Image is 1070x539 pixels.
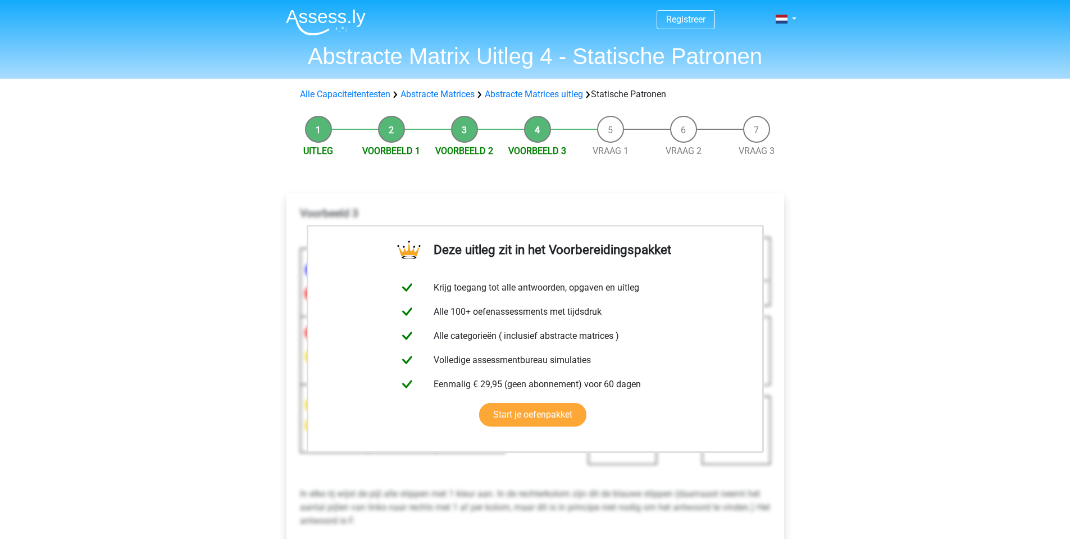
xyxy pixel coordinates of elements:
[666,14,705,25] a: Registreer
[295,88,775,101] div: Statische Patronen
[300,237,771,464] img: 5-7.svg
[300,207,358,220] b: Voorbeeld 3
[277,43,794,70] h1: Abstracte Matrix Uitleg 4 - Statische Patronen
[300,474,771,528] p: In elke rij wijst de pijl alle stippen met 1 kleur aan. In de rechterkolom zijn dit de blauwe sti...
[593,146,629,156] a: Vraag 1
[479,403,586,427] a: Start je oefenpakket
[300,89,390,99] a: Alle Capaciteitentesten
[362,146,420,156] a: Voorbeeld 1
[739,146,775,156] a: Vraag 3
[666,146,702,156] a: Vraag 2
[508,146,566,156] a: Voorbeeld 3
[303,146,333,156] a: Uitleg
[286,9,366,35] img: Assessly
[400,89,475,99] a: Abstracte Matrices
[435,146,493,156] a: Voorbeeld 2
[485,89,583,99] a: Abstracte Matrices uitleg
